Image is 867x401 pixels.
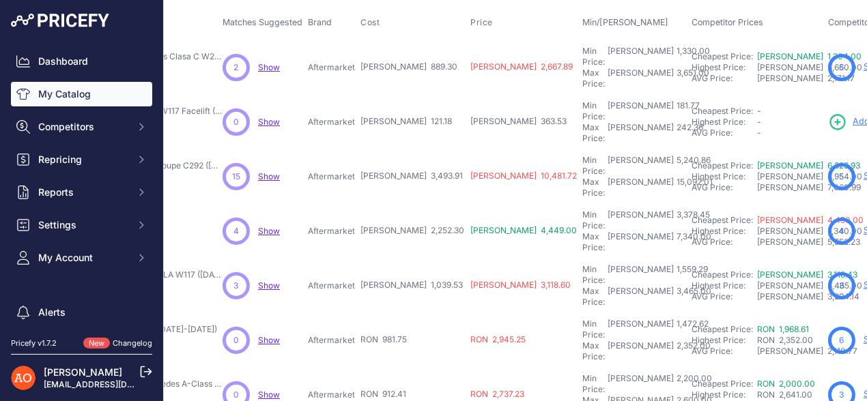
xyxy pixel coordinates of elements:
div: 5,240.86 [674,155,711,177]
span: [PERSON_NAME] 121.18 [360,116,452,126]
div: [PERSON_NAME] [608,373,674,395]
p: Aftermarket [308,62,355,73]
span: RON 2,945.25 [470,334,526,344]
div: Max Price: [582,68,605,89]
a: Show [258,389,280,400]
div: 1,330.00 [674,46,710,68]
span: [PERSON_NAME] 3,493.91 [360,170,463,181]
a: Show [258,226,280,236]
span: [PERSON_NAME] 889.30 [360,61,457,72]
span: [PERSON_NAME] 3,465.00 [757,280,862,291]
p: Aftermarket [308,280,355,291]
a: Show [258,171,280,181]
span: [PERSON_NAME] 2,252.30 [360,225,464,235]
span: 4 [839,225,844,237]
span: 2 [234,61,239,74]
div: AVG Price: [692,128,757,138]
div: [PERSON_NAME] [608,231,674,253]
span: [PERSON_NAME] 10,481.72 [470,170,577,181]
button: Cost [360,17,382,28]
a: Cheapest Price: [692,106,753,116]
div: [PERSON_NAME] [608,100,674,122]
div: 3,378.45 [674,209,710,231]
a: RON 2,000.00 [757,378,815,389]
div: 7,340.00 [674,231,711,253]
div: AVG Price: [692,346,757,357]
a: Show [258,280,280,291]
div: [PERSON_NAME] [608,122,674,144]
a: [PERSON_NAME] [44,366,122,378]
div: AVG Price: [692,237,757,248]
span: Competitors [38,120,128,134]
button: Repricing [11,147,152,172]
div: [PERSON_NAME] [608,46,674,68]
div: Min Price: [582,46,605,68]
div: [PERSON_NAME] [608,286,674,308]
div: [PERSON_NAME] [608,155,674,177]
span: Cost [360,17,380,28]
div: Highest Price: [692,389,757,400]
a: [PERSON_NAME] 1,304.00 [757,51,862,61]
a: Cheapest Price: [692,378,753,389]
div: AVG Price: [692,182,757,193]
span: 0 [233,334,239,346]
div: [PERSON_NAME] [608,318,674,340]
a: [PERSON_NAME] 6,329.93 [757,160,860,170]
button: Settings [11,213,152,237]
div: Max Price: [582,231,605,253]
a: [EMAIL_ADDRESS][DOMAIN_NAME] [44,379,186,389]
span: New [83,338,110,349]
img: Pricefy Logo [11,14,109,27]
span: [PERSON_NAME] 7,340.00 [757,226,862,236]
a: Show [258,335,280,345]
span: Reports [38,185,128,199]
span: Competitor Prices [692,17,763,27]
div: AVG Price: [692,73,757,84]
span: [PERSON_NAME] 3,650.00 [757,62,862,72]
div: 242.36 [674,122,703,144]
div: 3,651.00 [674,68,709,89]
span: [PERSON_NAME] 2,667.89 [470,61,573,72]
span: 3 [840,389,844,401]
a: Cheapest Price: [692,160,753,170]
span: RON 2,737.23 [470,389,524,399]
div: Max Price: [582,177,605,198]
div: Max Price: [582,340,605,362]
div: [PERSON_NAME] 7,060.99 [757,182,823,193]
button: Competitors [11,115,152,139]
button: Price [470,17,496,28]
div: 1,472.62 [674,318,709,340]
div: [PERSON_NAME] 2,110.77 [757,346,823,357]
span: 6 [840,61,844,74]
div: Pricefy v1.7.2 [11,338,57,349]
a: Cheapest Price: [692,324,753,334]
a: My Catalog [11,82,152,106]
a: RON 1,968.61 [757,324,809,334]
a: Cheapest Price: [692,51,753,61]
p: Aftermarket [308,117,355,128]
div: [PERSON_NAME] [608,209,674,231]
div: 1,559.29 [674,264,708,286]
div: AVG Price: [692,291,757,302]
span: [PERSON_NAME] 1,039.53 [360,280,463,290]
span: Show [258,62,280,72]
span: [PERSON_NAME] 8,954.00 [757,171,862,181]
div: Min Price: [582,373,605,395]
a: [PERSON_NAME] 3,118.43 [757,269,857,280]
span: RON 912.41 [360,389,406,399]
span: 4 [233,225,239,237]
button: My Account [11,246,152,270]
span: [PERSON_NAME] 3,118.60 [470,280,571,290]
span: - [757,128,761,138]
nav: Sidebar [11,49,152,376]
a: Changelog [113,338,152,348]
div: Highest Price: [692,117,757,128]
div: Highest Price: [692,280,757,291]
div: [PERSON_NAME] 2,171.17 [757,73,823,84]
span: Repricing [38,153,128,166]
div: [PERSON_NAME] [608,264,674,286]
p: Aftermarket [308,389,355,400]
span: - [757,117,761,127]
